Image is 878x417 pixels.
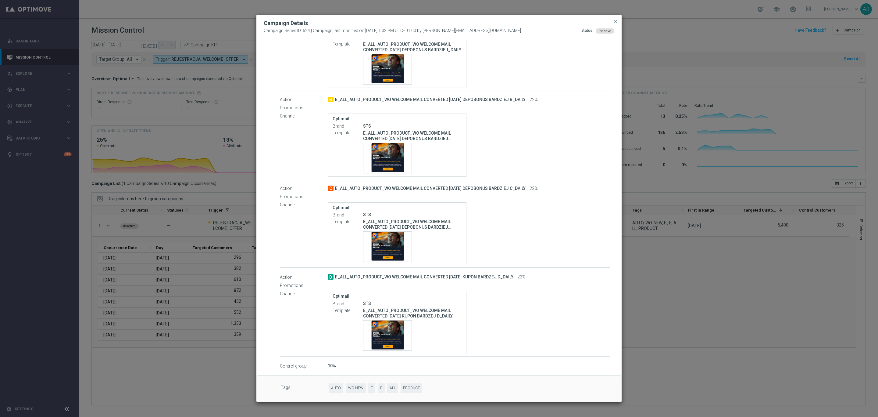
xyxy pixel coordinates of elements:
[346,383,366,393] span: WO-NEW
[613,19,618,24] span: close
[378,383,385,393] span: E
[333,219,363,224] label: Template
[363,42,462,53] p: E_ALL_AUTO_PRODUCT_WO WELCOME MAIL CONVERTED TODAY DEPOBONUS BARDZIEJ_DAILY
[368,383,375,393] span: E
[333,130,363,136] label: Template
[280,363,328,369] label: Control group
[333,205,462,210] label: Optimail
[264,20,308,27] h2: Campaign Details
[333,116,462,121] label: Optimail
[333,294,462,299] label: Optimail
[328,363,610,369] div: 10%
[530,186,538,191] span: 22%
[281,383,329,393] label: Tags
[596,28,614,33] colored-tag: Inactive
[280,114,328,119] label: Channel
[581,28,593,34] div: Status:
[280,194,328,200] label: Promotions
[363,219,462,230] p: E_ALL_AUTO_PRODUCT_WO WELCOME MAIL CONVERTED TODAY DEPOBONUS BARDZIEJ C_DAILY
[363,130,462,141] p: E_ALL_AUTO_PRODUCT_WO WELCOME MAIL CONVERTED TODAY DEPOBONUS BARDZIEJ B_DAILY
[280,105,328,111] label: Promotions
[335,274,513,280] span: E_ALL_AUTO_PRODUCT_WO WELCOME MAIL CONVERTED [DATE] KUPON BARDZEJ D_DAILY
[280,202,328,208] label: Channel
[333,212,363,218] label: Brand
[363,308,462,319] p: E_ALL_AUTO_PRODUCT_WO WELCOME MAIL CONVERTED [DATE] KUPON BARDZEJ D_DAILY
[387,383,398,393] span: ALL
[280,186,328,191] label: Action
[599,29,611,33] span: Inactive
[280,283,328,288] label: Promotions
[363,123,462,129] div: STS
[333,301,363,306] label: Brand
[401,383,422,393] span: PRODUCT
[328,97,334,102] span: B
[328,274,334,280] span: D
[517,274,526,280] span: 22%
[280,274,328,280] label: Action
[264,28,521,34] span: Campaign Series ID: 624 | Campaign last modified on [DATE] 1:03 PM UTC+01:00 by [PERSON_NAME][EMA...
[335,186,526,191] span: E_ALL_AUTO_PRODUCT_WO WELCOME MAIL CONVERTED [DATE] DEPOBONUS BARDZIEJ C_DAILY
[530,97,538,103] span: 22%
[328,186,334,191] span: C
[280,291,328,296] label: Channel
[280,97,328,103] label: Action
[333,124,363,129] label: Brand
[329,383,343,393] span: AUTO
[333,308,363,313] label: Template
[335,97,526,103] span: E_ALL_AUTO_PRODUCT_WO WELCOME MAIL CONVERTED [DATE] DEPOBONUS BARDZIEJ B_DAILY
[333,42,363,47] label: Template
[363,300,462,306] div: STS
[363,212,462,218] div: STS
